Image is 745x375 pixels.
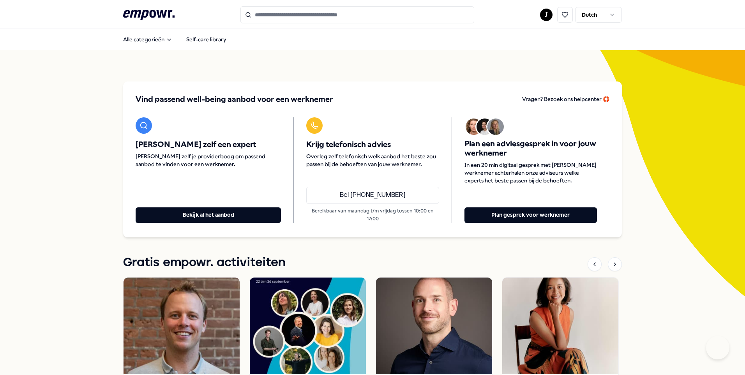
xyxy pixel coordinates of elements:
[487,119,504,135] img: Avatar
[136,152,281,168] span: [PERSON_NAME] zelf je providerboog om passend aanbod te vinden voor een werknemer.
[306,207,439,223] p: Bereikbaar van maandag t/m vrijdag tussen 10:00 en 17:00
[123,253,286,272] h1: Gratis empowr. activiteiten
[477,119,493,135] img: Avatar
[502,278,618,374] img: activity image
[117,32,233,47] nav: Main
[180,32,233,47] a: Self-care library
[706,336,729,359] iframe: Help Scout Beacon - Open
[136,140,281,149] span: [PERSON_NAME] zelf een expert
[522,94,609,105] a: Vragen? Bezoek ons helpcenter 🛟
[464,207,597,223] button: Plan gesprek voor werknemer
[464,139,597,158] span: Plan een adviesgesprek in voor jouw werknemer
[306,140,439,149] span: Krijg telefonisch advies
[117,32,178,47] button: Alle categorieën
[124,278,240,374] img: activity image
[466,119,482,135] img: Avatar
[306,152,439,168] span: Overleg zelf telefonisch welk aanbod het beste zou passen bij de behoeften van jouw werknemer.
[136,207,281,223] button: Bekijk al het aanbod
[240,6,474,23] input: Search for products, categories or subcategories
[306,187,439,204] a: Bel [PHONE_NUMBER]
[376,278,492,374] img: activity image
[250,278,366,374] img: activity image
[136,94,333,105] span: Vind passend well-being aanbod voor een werknemer
[522,96,609,102] span: Vragen? Bezoek ons helpcenter 🛟
[540,9,553,21] button: J
[464,161,597,184] span: In een 20 min digitaal gesprek met [PERSON_NAME] werknemer achterhalen onze adviseurs welke exper...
